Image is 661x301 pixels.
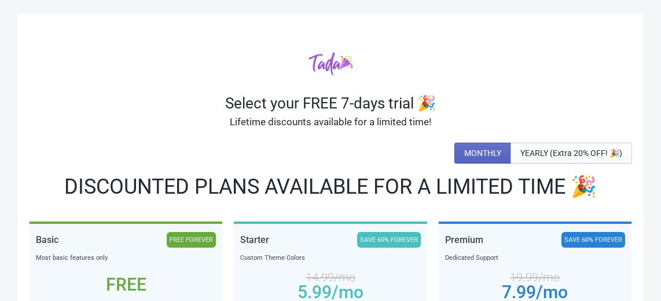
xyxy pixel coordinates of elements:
[240,288,420,297] div: 5.99
[29,113,632,131] div: Lifetime discounts available for a limited time!
[445,232,483,248] div: Premium
[36,280,216,289] div: Free
[29,177,632,196] div: DISCOUNTED PLANS AVAILABLE FOR A LIMITED TIME 🎉
[240,252,420,264] div: Custom Theme Colors
[520,148,622,158] span: YEARLY (Extra 20% OFF! 🎉)
[240,273,420,282] div: 14.99 /mo
[36,232,58,248] div: Basic
[561,232,625,248] div: SAVE 60% FOREVER
[357,232,421,248] div: SAVE 60% FOREVER
[511,143,632,164] button: YEARLY (Extra 20% OFF! 🎉)
[454,143,511,164] button: MONTHLY
[464,148,501,158] span: MONTHLY
[240,232,269,248] div: Starter
[167,232,216,248] div: FREE FOREVER
[29,94,632,113] div: Select your FREE 7-days trial 🎉
[445,273,625,282] div: 19.99 /mo
[36,252,216,264] div: Most basic features only
[445,252,625,264] div: Dedicated Support
[445,288,625,297] div: 7.99
[309,52,353,75] img: tadacolor.png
